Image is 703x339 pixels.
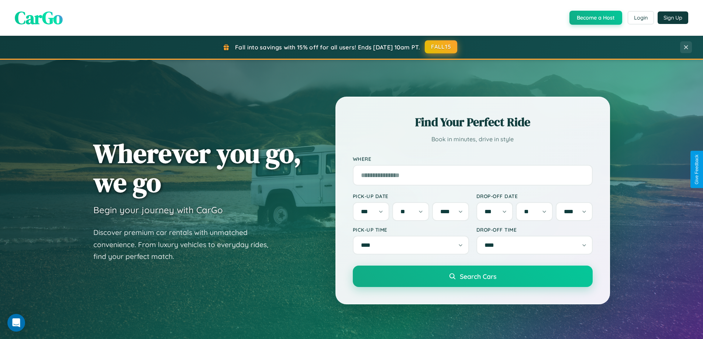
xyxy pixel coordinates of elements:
span: Search Cars [460,272,496,280]
div: Give Feedback [694,155,699,184]
label: Where [353,156,593,162]
p: Discover premium car rentals with unmatched convenience. From luxury vehicles to everyday rides, ... [93,226,278,263]
span: Fall into savings with 15% off for all users! Ends [DATE] 10am PT. [235,44,420,51]
label: Pick-up Date [353,193,469,199]
button: FALL15 [425,40,457,53]
h2: Find Your Perfect Ride [353,114,593,130]
h1: Wherever you go, we go [93,139,301,197]
span: CarGo [15,6,63,30]
button: Sign Up [658,11,688,24]
label: Pick-up Time [353,226,469,233]
button: Become a Host [569,11,622,25]
p: Book in minutes, drive in style [353,134,593,145]
label: Drop-off Date [476,193,593,199]
div: Open Intercom Messenger [7,314,25,332]
h3: Begin your journey with CarGo [93,204,223,215]
button: Login [628,11,654,24]
button: Search Cars [353,266,593,287]
label: Drop-off Time [476,226,593,233]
